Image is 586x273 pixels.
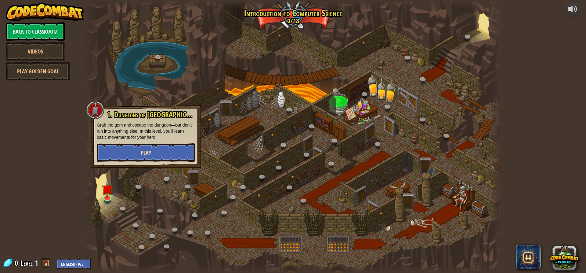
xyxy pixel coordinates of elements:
[565,3,580,17] button: Adjust volume
[97,143,195,162] button: Play
[20,258,33,268] span: Level
[35,258,38,268] span: 1
[6,62,70,80] a: Play Golden Goal
[15,258,20,268] span: 0
[107,109,206,120] span: 1. Dungeons of [GEOGRAPHIC_DATA]
[6,22,65,41] a: Back to Classroom
[102,179,113,198] img: level-banner-unstarted.png
[141,149,151,157] span: Play
[6,42,65,61] a: Videos
[97,122,195,140] p: Grab the gem and escape the dungeon—but don’t run into anything else. In this level, you’ll learn...
[6,3,84,21] img: CodeCombat - Learn how to code by playing a game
